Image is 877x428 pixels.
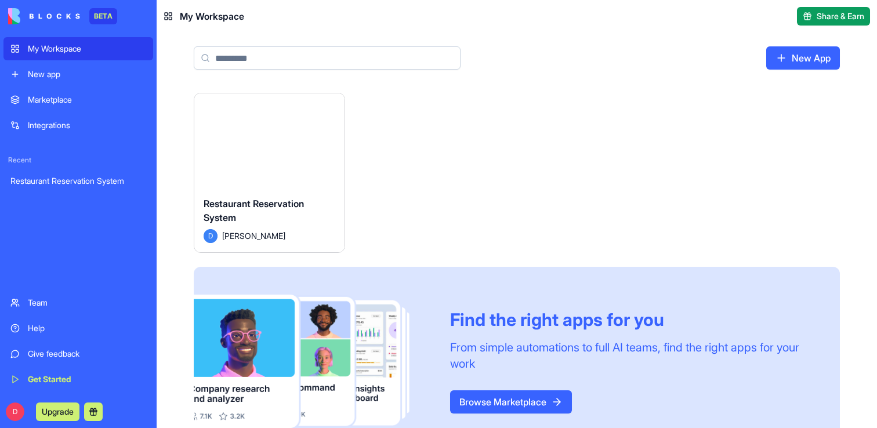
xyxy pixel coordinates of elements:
div: My Workspace [28,43,146,55]
a: Restaurant Reservation System [3,169,153,193]
button: Upgrade [36,402,79,421]
div: Integrations [28,119,146,131]
div: Restaurant Reservation System [10,175,146,187]
button: Share & Earn [797,7,870,26]
a: Team [3,291,153,314]
a: Upgrade [36,405,79,417]
div: BETA [89,8,117,24]
div: Team [28,297,146,309]
a: Integrations [3,114,153,137]
a: Get Started [3,368,153,391]
span: Restaurant Reservation System [204,198,304,223]
span: [PERSON_NAME] [222,230,285,242]
a: New app [3,63,153,86]
span: D [6,402,24,421]
a: Browse Marketplace [450,390,572,414]
div: From simple automations to full AI teams, find the right apps for your work [450,339,812,372]
div: New app [28,68,146,80]
a: Help [3,317,153,340]
a: BETA [8,8,117,24]
a: Marketplace [3,88,153,111]
a: My Workspace [3,37,153,60]
span: Recent [3,155,153,165]
span: My Workspace [180,9,244,23]
a: Give feedback [3,342,153,365]
span: D [204,229,218,243]
div: Give feedback [28,348,146,360]
a: New App [766,46,840,70]
span: Share & Earn [817,10,864,22]
div: Marketplace [28,94,146,106]
img: Frame_181_egmpey.png [194,295,432,428]
div: Get Started [28,373,146,385]
div: Help [28,322,146,334]
img: logo [8,8,80,24]
div: Find the right apps for you [450,309,812,330]
a: Restaurant Reservation SystemD[PERSON_NAME] [194,93,345,253]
